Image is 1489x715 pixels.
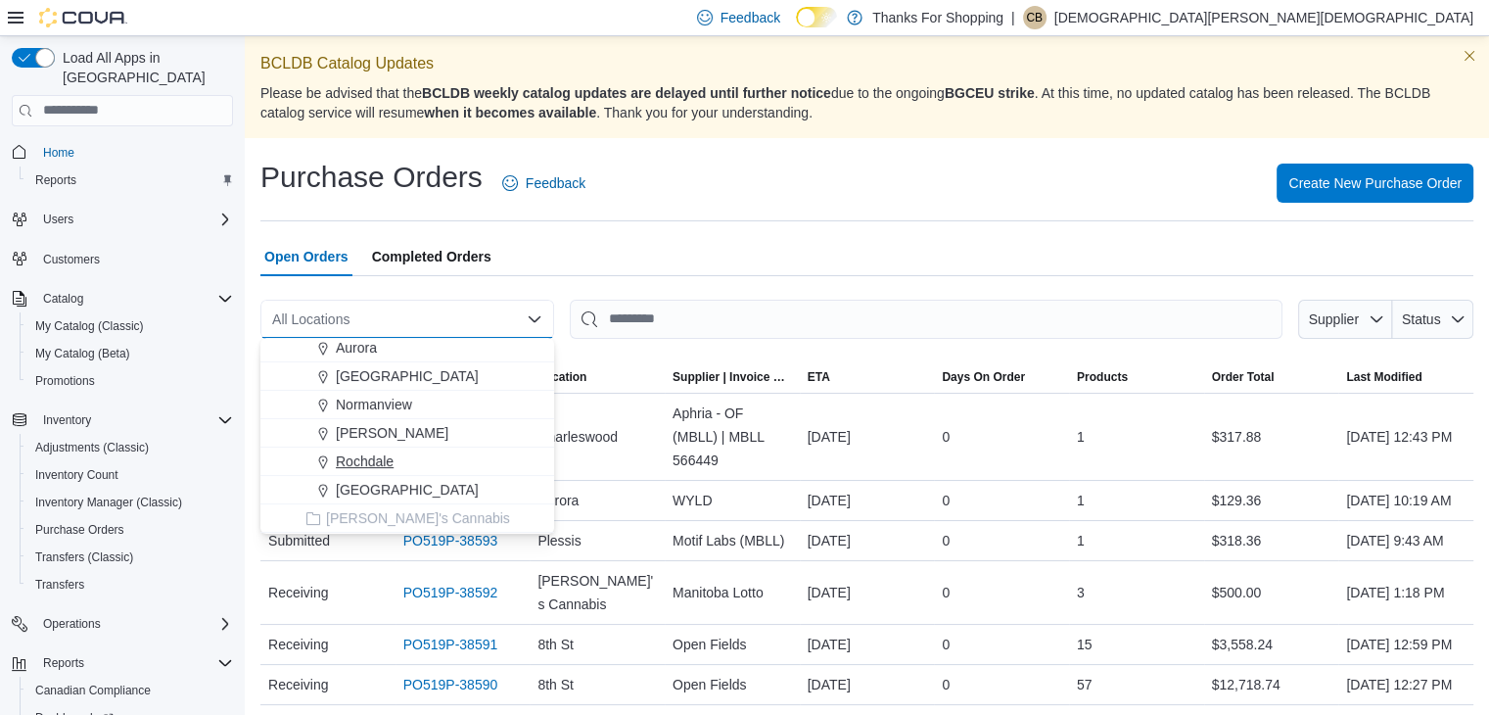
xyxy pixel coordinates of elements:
span: [PERSON_NAME]'s Cannabis [326,508,510,528]
span: Receiving [268,633,328,656]
button: Catalog [4,285,241,312]
span: Reports [35,172,76,188]
button: Users [35,208,81,231]
div: WYLD [665,481,800,520]
div: [DATE] 12:27 PM [1338,665,1473,704]
button: Transfers [20,571,241,598]
span: Inventory [43,412,91,428]
span: Inventory Count [27,463,233,487]
span: Home [35,140,233,165]
a: Inventory Manager (Classic) [27,491,190,514]
div: [DATE] [800,665,935,704]
span: 0 [942,633,950,656]
span: Normanview [336,395,412,414]
span: CB [1026,6,1043,29]
div: $129.36 [1204,481,1339,520]
span: Home [43,145,74,161]
span: Last Modified [1346,369,1421,385]
span: Supplier | Invoice Number [673,369,792,385]
span: 8th St [537,633,574,656]
span: Create New Purchase Order [1288,173,1462,193]
div: $3,558.24 [1204,625,1339,664]
span: Transfers [27,573,233,596]
span: Feedback [526,173,585,193]
button: Normanview [260,391,554,419]
button: Reports [20,167,241,194]
span: 57 [1077,673,1093,696]
button: Aurora [260,334,554,362]
span: Operations [35,612,233,636]
span: Inventory Count [35,467,118,483]
span: Promotions [27,369,233,393]
button: Products [1069,361,1204,393]
span: Completed Orders [372,237,491,276]
div: [DATE] [800,417,935,456]
a: Canadian Compliance [27,679,159,702]
span: Purchase Orders [27,518,233,542]
span: Reports [35,651,233,675]
span: Inventory [35,408,233,432]
input: This is a search bar. After typing your query, hit enter to filter the results lower in the page. [570,300,1282,339]
span: 0 [942,673,950,696]
span: Feedback [721,8,780,27]
span: 1 [1077,529,1085,552]
span: Adjustments (Classic) [35,440,149,455]
a: Reports [27,168,84,192]
div: Manitoba Lotto [665,573,800,612]
span: [PERSON_NAME] [336,423,448,443]
button: [GEOGRAPHIC_DATA] [260,362,554,391]
button: Days On Order [934,361,1069,393]
button: Supplier | Invoice Number [665,361,800,393]
span: Aurora [336,338,377,357]
img: Cova [39,8,127,27]
a: My Catalog (Classic) [27,314,152,338]
button: Location [530,361,665,393]
span: My Catalog (Beta) [27,342,233,365]
button: Inventory Manager (Classic) [20,489,241,516]
span: Charleswood [537,425,618,449]
span: Supplier [1309,311,1359,327]
button: Inventory Count [20,461,241,489]
span: Purchase Orders [35,522,124,538]
div: $318.36 [1204,521,1339,560]
span: Users [43,212,73,227]
a: Customers [35,248,108,271]
span: Load All Apps in [GEOGRAPHIC_DATA] [55,48,233,87]
a: Transfers (Classic) [27,546,141,569]
span: Transfers [35,577,84,593]
span: Inventory Manager (Classic) [35,495,182,510]
button: Inventory [4,406,241,434]
span: Rochdale [336,452,394,471]
span: Receiving [268,581,328,604]
div: $500.00 [1204,573,1339,612]
span: 1 [1077,489,1085,512]
div: $12,718.74 [1204,665,1339,704]
span: Location [537,369,586,385]
span: Submitted [268,529,330,552]
span: Status [1402,311,1441,327]
div: [DATE] 12:43 PM [1338,417,1473,456]
span: Reports [27,168,233,192]
div: Christian Bishop [1023,6,1047,29]
p: Thanks For Shopping [872,6,1003,29]
button: Operations [35,612,109,636]
span: Days On Order [942,369,1025,385]
span: Aurora [537,489,579,512]
span: [GEOGRAPHIC_DATA] [336,480,479,500]
div: [DATE] 9:43 AM [1338,521,1473,560]
span: Inventory Manager (Classic) [27,491,233,514]
button: [PERSON_NAME]'s Cannabis [260,504,554,533]
div: [DATE] [800,625,935,664]
span: [PERSON_NAME]'s Cannabis [537,569,657,616]
button: Inventory [35,408,99,432]
button: Supplier [1298,300,1392,339]
span: Dark Mode [796,27,797,28]
span: My Catalog (Classic) [27,314,233,338]
span: ETA [808,369,830,385]
div: Aphria - OF (MBLL) | MBLL 566449 [665,394,800,480]
button: Reports [35,651,92,675]
a: Purchase Orders [27,518,132,542]
p: | [1011,6,1015,29]
span: Reports [43,655,84,671]
a: My Catalog (Beta) [27,342,138,365]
